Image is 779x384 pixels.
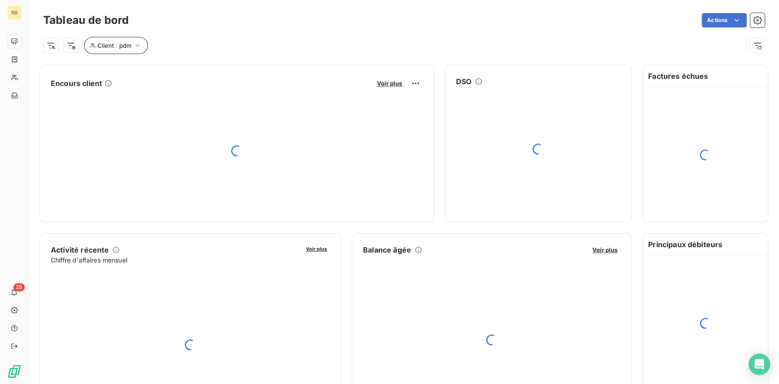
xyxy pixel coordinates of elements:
[363,244,411,255] h6: Balance âgée
[98,42,131,49] span: Client : pdm
[303,244,330,253] button: Voir plus
[748,353,770,375] div: Open Intercom Messenger
[7,364,22,379] img: Logo LeanPay
[377,80,402,87] span: Voir plus
[643,65,768,87] h6: Factures échues
[13,283,25,291] span: 29
[51,255,300,265] span: Chiffre d'affaires mensuel
[592,246,618,253] span: Voir plus
[43,12,129,28] h3: Tableau de bord
[643,234,768,255] h6: Principaux débiteurs
[7,5,22,20] div: RB
[702,13,747,27] button: Actions
[51,78,102,89] h6: Encours client
[374,79,405,87] button: Voir plus
[84,37,148,54] button: Client : pdm
[456,76,471,87] h6: DSO
[306,246,327,252] span: Voir plus
[590,246,620,254] button: Voir plus
[51,244,109,255] h6: Activité récente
